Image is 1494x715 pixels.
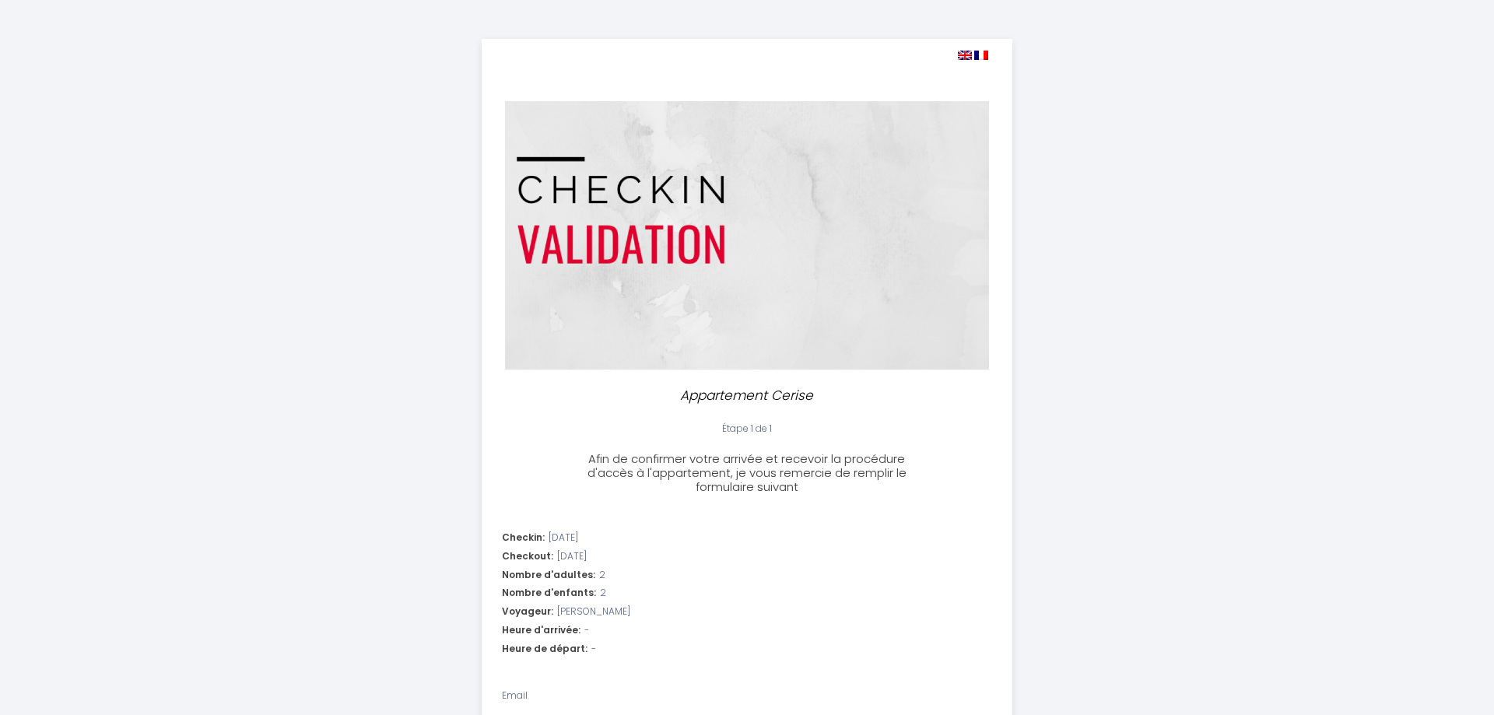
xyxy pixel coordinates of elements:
span: Voyageur: [502,605,553,619]
span: [DATE] [549,531,578,545]
label: Email [502,689,528,703]
span: [DATE] [557,549,587,564]
span: Afin de confirmer votre arrivée et recevoir la procédure d'accès à l'appartement, je vous remerci... [587,450,907,495]
span: - [584,623,589,638]
img: fr.png [974,51,988,60]
span: Heure de départ: [502,642,587,657]
p: Appartement Cerise [580,385,914,406]
span: - [591,642,596,657]
span: 2 [599,568,605,583]
span: Checkout: [502,549,553,564]
span: Nombre d'enfants: [502,586,596,601]
span: [PERSON_NAME] [557,605,630,619]
img: en.png [958,51,972,60]
span: 2 [600,586,606,601]
span: Étape 1 de 1 [722,422,772,435]
span: Heure d'arrivée: [502,623,580,638]
span: Nombre d'adultes: [502,568,595,583]
span: Checkin: [502,531,545,545]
